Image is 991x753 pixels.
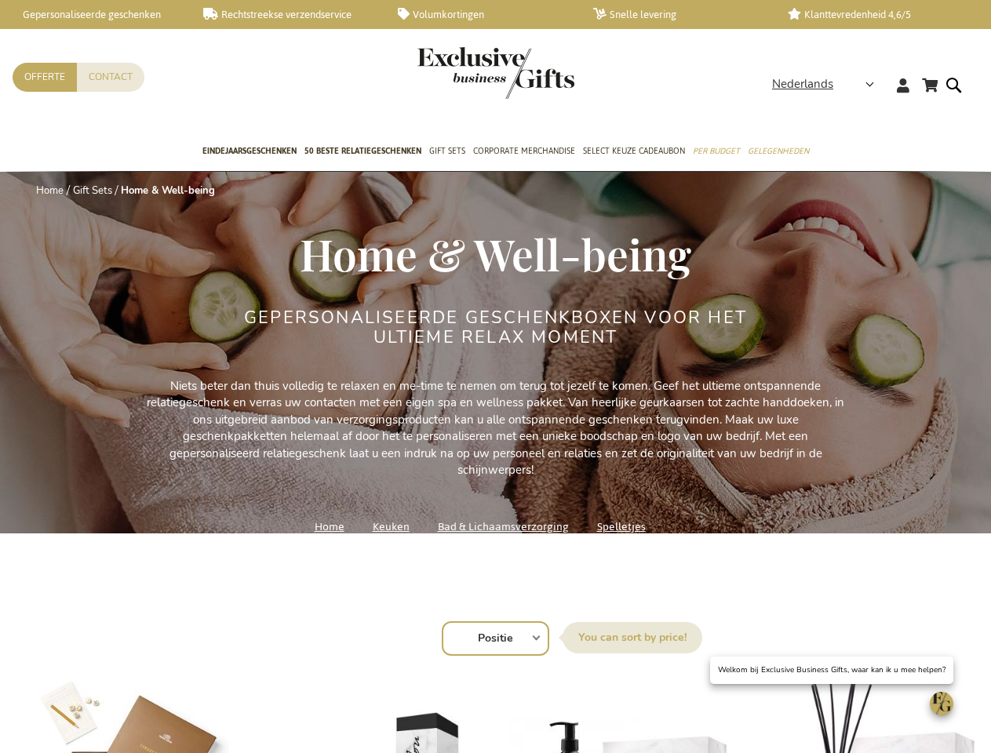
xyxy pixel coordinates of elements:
[121,184,215,198] strong: Home & Well-being
[583,133,685,172] a: Select Keuze Cadeaubon
[473,133,575,172] a: Corporate Merchandise
[563,622,702,653] label: Sorteer op
[429,133,465,172] a: Gift Sets
[583,143,685,159] span: Select Keuze Cadeaubon
[417,47,574,99] img: Exclusive Business gifts logo
[304,133,421,172] a: 50 beste relatiegeschenken
[202,133,297,172] a: Eindejaarsgeschenken
[398,8,568,21] a: Volumkortingen
[77,63,144,92] a: Contact
[429,143,465,159] span: Gift Sets
[36,184,64,198] a: Home
[597,516,646,537] a: Spelletjes
[304,143,421,159] span: 50 beste relatiegeschenken
[202,308,790,346] h2: Gepersonaliseerde geschenkboxen voor het ultieme relax moment
[693,133,740,172] a: Per Budget
[788,8,958,21] a: Klanttevredenheid 4,6/5
[202,143,297,159] span: Eindejaarsgeschenken
[203,8,373,21] a: Rechtstreekse verzendservice
[373,516,410,537] a: Keuken
[8,8,178,21] a: Gepersonaliseerde geschenken
[13,63,77,92] a: Offerte
[748,143,809,159] span: Gelegenheden
[438,516,569,537] a: Bad & Lichaamsverzorging
[772,75,833,93] span: Nederlands
[315,516,344,537] a: Home
[417,47,496,99] a: store logo
[593,8,763,21] a: Snelle levering
[73,184,112,198] a: Gift Sets
[473,143,575,159] span: Corporate Merchandise
[748,133,809,172] a: Gelegenheden
[143,378,849,479] p: Niets beter dan thuis volledig te relaxen en me-time te nemen om terug tot jezelf te komen. Geef ...
[300,224,691,282] span: Home & Well-being
[693,143,740,159] span: Per Budget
